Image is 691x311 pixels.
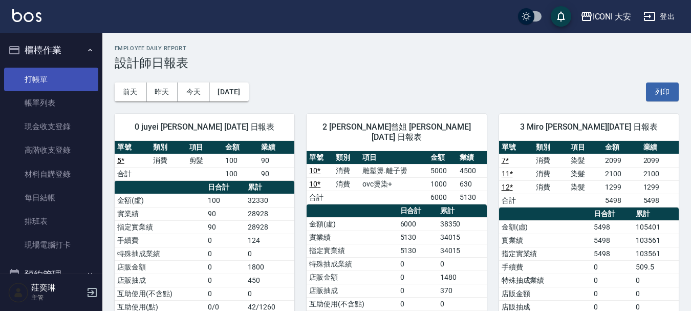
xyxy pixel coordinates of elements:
td: 2100 [641,167,679,180]
td: 2100 [602,167,640,180]
th: 類別 [533,141,568,154]
td: 100 [205,194,245,207]
td: 5130 [457,191,486,204]
a: 打帳單 [4,68,98,91]
td: 32330 [245,194,294,207]
td: 互助使用(不含點) [307,297,397,310]
td: 0 [205,260,245,274]
th: 日合計 [591,208,633,221]
th: 項目 [568,141,602,154]
td: 450 [245,274,294,287]
td: 370 [438,284,487,297]
td: 0 [398,284,438,297]
td: 特殊抽成業績 [499,274,591,287]
td: 特殊抽成業績 [115,247,205,260]
td: 店販金額 [307,271,397,284]
td: 消費 [533,180,568,194]
td: 5498 [591,234,633,247]
th: 類別 [150,141,186,154]
td: 28928 [245,220,294,234]
td: 染髮 [568,180,602,194]
td: 0 [398,297,438,310]
td: 金額(虛) [115,194,205,207]
td: 合計 [499,194,533,207]
td: 消費 [333,177,360,191]
button: 登出 [639,7,679,26]
td: 實業績 [307,231,397,244]
td: 0 [591,274,633,287]
td: 雕塑燙.離子燙 [360,164,428,177]
a: 現場電腦打卡 [4,233,98,257]
button: 昨天 [146,82,178,101]
td: 0 [398,271,438,284]
table: a dense table [499,141,679,208]
th: 金額 [223,141,258,154]
td: 特殊抽成業績 [307,257,397,271]
td: 消費 [533,154,568,167]
th: 日合計 [205,181,245,194]
th: 業績 [258,141,294,154]
th: 單號 [307,151,333,164]
td: 手續費 [499,260,591,274]
th: 日合計 [398,204,438,218]
td: 0 [205,234,245,247]
td: 0 [438,257,487,271]
th: 類別 [333,151,360,164]
a: 帳單列表 [4,91,98,115]
a: 每日結帳 [4,186,98,210]
div: ICONI 大安 [593,10,632,23]
a: 高階收支登錄 [4,138,98,162]
td: 105401 [633,220,679,234]
td: 0 [205,274,245,287]
td: 染髮 [568,154,602,167]
td: 1800 [245,260,294,274]
th: 項目 [187,141,223,154]
a: 現金收支登錄 [4,115,98,138]
td: 2099 [602,154,640,167]
td: 金額(虛) [499,220,591,234]
td: 金額(虛) [307,217,397,231]
td: 消費 [150,154,186,167]
td: 實業績 [115,207,205,220]
h2: Employee Daily Report [115,45,679,52]
table: a dense table [307,151,486,204]
td: 90 [205,220,245,234]
td: 0 [398,257,438,271]
td: 6000 [428,191,457,204]
td: ovc燙染+ [360,177,428,191]
td: 100 [223,167,258,180]
td: 1299 [602,180,640,194]
td: 實業績 [499,234,591,247]
td: 28928 [245,207,294,220]
button: 列印 [646,82,679,101]
td: 5498 [591,220,633,234]
td: 34015 [438,231,487,244]
td: 103561 [633,234,679,247]
td: 2099 [641,154,679,167]
td: 合計 [307,191,333,204]
td: 90 [258,167,294,180]
td: 90 [205,207,245,220]
td: 5498 [602,194,640,207]
button: save [551,6,571,27]
td: 剪髮 [187,154,223,167]
th: 業績 [641,141,679,154]
td: 6000 [398,217,438,231]
h5: 莊奕琳 [31,283,83,293]
td: 互助使用(不含點) [115,287,205,300]
td: 5130 [398,231,438,244]
td: 店販抽成 [115,274,205,287]
td: 5130 [398,244,438,257]
th: 單號 [499,141,533,154]
td: 34015 [438,244,487,257]
a: 材料自購登錄 [4,162,98,186]
td: 124 [245,234,294,247]
td: 指定實業績 [499,247,591,260]
th: 累計 [633,208,679,221]
td: 0 [633,274,679,287]
td: 手續費 [115,234,205,247]
td: 店販抽成 [307,284,397,297]
td: 0 [591,260,633,274]
td: 5498 [591,247,633,260]
td: 消費 [333,164,360,177]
